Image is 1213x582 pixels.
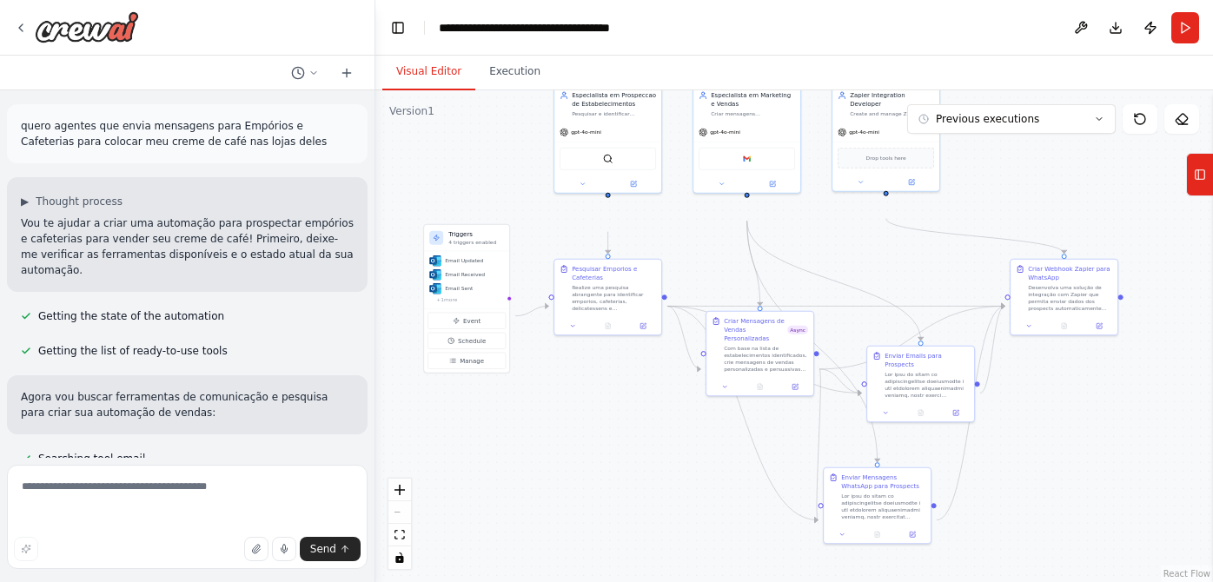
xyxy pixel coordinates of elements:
button: Upload files [244,537,268,561]
div: Pesquisar Emporios e CafeteriasRealize uma pesquisa abrangente para identificar emporios, cafeter... [553,259,662,335]
g: Edge from f9fffde8-3ffa-4c89-8c95-0c52f2ccb7af to 875b69d0-83fd-4c20-bc07-c4db1b6e85e1 [882,219,1069,254]
div: Version 1 [389,104,434,118]
span: Send [310,542,336,556]
button: Open in side panel [628,321,658,331]
div: Create and manage Zapier integrations to automate WhatsApp messages, spreadsheet records, and not... [850,110,934,117]
button: Improve this prompt [14,537,38,561]
a: React Flow attribution [1163,569,1210,579]
img: Microsoft Outlook [429,282,441,294]
button: fit view [388,524,411,546]
div: Criar Webhook Zapier para WhatsApp [1028,265,1112,282]
span: Searching tool email [38,452,145,466]
button: Execution [475,54,554,90]
button: Send [300,537,361,561]
nav: breadcrumb [439,19,610,36]
span: Previous executions [936,112,1039,126]
div: Criar Mensagens de Vendas Personalizadas [724,317,787,343]
g: Edge from a7b17569-761b-4ff2-952b-8bde00a2b6f9 to 4747d2b5-d7e4-4603-9715-becac9395ecd [743,221,925,341]
p: Vou te ajudar a criar uma automação para prospectar empórios e cafeterias para vender seu creme d... [21,215,354,278]
button: Hide left sidebar [386,16,410,40]
button: Visual Editor [382,54,475,90]
div: Zapier Integration DeveloperCreate and manage Zapier integrations to automate WhatsApp messages, ... [832,85,940,192]
g: Edge from efb7a437-b6a3-41e1-a63b-9193a7440b9c to 4747d2b5-d7e4-4603-9715-becac9395ecd [819,365,861,398]
span: Manage [460,356,484,365]
span: gpt-4o-mini [571,129,601,136]
button: No output available [741,381,778,392]
div: Criar Mensagens de Vendas PersonalizadasAsyncCom base na lista de estabelecimentos identificados,... [706,311,814,396]
g: Edge from 5b76ce8c-5d0a-4873-b154-5697557b17fc to efb7a437-b6a3-41e1-a63b-9193a7440b9c [667,301,700,373]
button: Open in side panel [898,529,927,539]
span: Thought process [36,195,123,208]
div: + 1 more [429,296,504,303]
span: gpt-4o-mini [710,129,740,136]
p: Agora vou buscar ferramentas de comunicação e pesquisa para criar sua automação de vendas: [21,389,354,420]
span: Email Received [445,271,485,278]
span: ▶ [21,195,29,208]
button: Open in side panel [887,177,937,188]
div: Enviar Emails para ProspectsLor ipsu do sitam co adipiscingelitse doeiusmodte i utl etdolorem ali... [866,346,975,423]
g: Edge from 4747d2b5-d7e4-4603-9715-becac9395ecd to 875b69d0-83fd-4c20-bc07-c4db1b6e85e1 [980,301,1004,397]
div: Lor ipsu do sitam co adipiscingelitse doeiusmodte i utl etdolorem aliquaenimadmi veniamq, nostr e... [885,371,969,399]
button: No output available [1045,321,1082,331]
button: No output available [858,529,895,539]
button: Open in side panel [780,381,810,392]
div: Realize uma pesquisa abrangente para identificar emporios, cafeterias, delicatessens e estabeleci... [572,284,656,312]
img: Microsoft Outlook [429,268,441,281]
span: Getting the state of the automation [38,309,224,323]
p: 4 triggers enabled [448,239,504,246]
span: gpt-4o-mini [849,129,879,136]
button: Open in side panel [609,179,659,189]
g: Edge from 48efe225-e481-49af-b922-0a877604a330 to 5b76ce8c-5d0a-4873-b154-5697557b17fc [604,232,613,254]
span: Email Updated [445,257,483,264]
span: Drop tools here [866,154,906,162]
div: Especialista em Prospeccao de Estabelecimentos [572,91,656,109]
img: Google gmail [742,154,752,164]
img: Microsoft Outlook [429,255,441,267]
g: Edge from 920eefe5-6610-4717-bb96-dc43ef55c6c6 to 875b69d0-83fd-4c20-bc07-c4db1b6e85e1 [937,301,1004,524]
span: Async [787,326,808,334]
div: Enviar Emails para Prospects [885,352,969,369]
div: Com base na lista de estabelecimentos identificados, crie mensagens de vendas personalizadas e pe... [724,345,808,373]
span: Schedule [458,336,486,345]
div: Enviar Mensagens WhatsApp para Prospects [841,473,925,491]
button: Event [428,313,506,329]
span: Event [463,316,481,325]
div: Especialista em Marketing e VendasCriar mensagens personalizadas e persuasivas para emporios e ca... [693,85,801,194]
h3: Triggers [448,230,504,239]
div: Enviar Mensagens WhatsApp para ProspectsLor ipsu do sitam co adipiscingelitse doeiusmodte i utl e... [823,467,931,545]
button: Schedule [428,333,506,349]
div: Especialista em Marketing e Vendas [711,91,795,109]
div: Criar mensagens personalizadas e persuasivas para emporios e cafeterias interessados no {produto}... [711,110,795,117]
button: Previous executions [907,104,1116,134]
button: toggle interactivity [388,546,411,569]
span: Email Sent [445,285,473,292]
div: Pesquisar Emporios e Cafeterias [572,265,656,282]
div: Lor ipsu do sitam co adipiscingelitse doeiusmodte i utl etdolorem aliquaenimadmi veniamq, nostr e... [841,493,925,520]
img: Logo [35,11,139,43]
div: Pesquisar e identificar emporios, cafeterias e estabelecimentos similares na regiao {cidade} que ... [572,110,656,117]
button: Open in side panel [748,179,798,189]
g: Edge from efb7a437-b6a3-41e1-a63b-9193a7440b9c to 920eefe5-6610-4717-bb96-dc43ef55c6c6 [809,365,828,525]
button: No output available [589,321,626,331]
span: Getting the list of ready-to-use tools [38,344,228,358]
button: Open in side panel [941,407,971,418]
button: Click to speak your automation idea [272,537,296,561]
div: Desenvolva uma solução de integração com Zapier que permita enviar dados dos prospects automatica... [1028,284,1112,312]
g: Edge from triggers to 5b76ce8c-5d0a-4873-b154-5697557b17fc [515,301,548,320]
button: Open in side panel [1084,321,1114,331]
button: No output available [902,407,938,418]
button: ▶Thought process [21,195,123,208]
div: Criar Webhook Zapier para WhatsAppDesenvolva uma solução de integração com Zapier que permita env... [1010,259,1118,335]
button: Switch to previous chat [284,63,326,83]
g: Edge from efb7a437-b6a3-41e1-a63b-9193a7440b9c to 875b69d0-83fd-4c20-bc07-c4db1b6e85e1 [819,301,1004,373]
button: Manage [428,353,506,369]
g: Edge from 5b76ce8c-5d0a-4873-b154-5697557b17fc to 875b69d0-83fd-4c20-bc07-c4db1b6e85e1 [667,301,1004,310]
div: Especialista em Prospeccao de EstabelecimentosPesquisar e identificar emporios, cafeterias e esta... [553,85,662,194]
img: SerperDevTool [603,154,613,164]
g: Edge from 5b76ce8c-5d0a-4873-b154-5697557b17fc to 920eefe5-6610-4717-bb96-dc43ef55c6c6 [667,301,818,524]
p: quero agentes que envia mensagens para Empórios e Cafeterias para colocar meu creme de café nas l... [21,118,354,149]
button: Start a new chat [333,63,361,83]
div: Triggers4 triggers enabledMicrosoft OutlookEmail UpdatedMicrosoft OutlookEmail ReceivedMicrosoft ... [423,224,510,374]
div: Zapier Integration Developer [850,91,934,109]
div: React Flow controls [388,479,411,569]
